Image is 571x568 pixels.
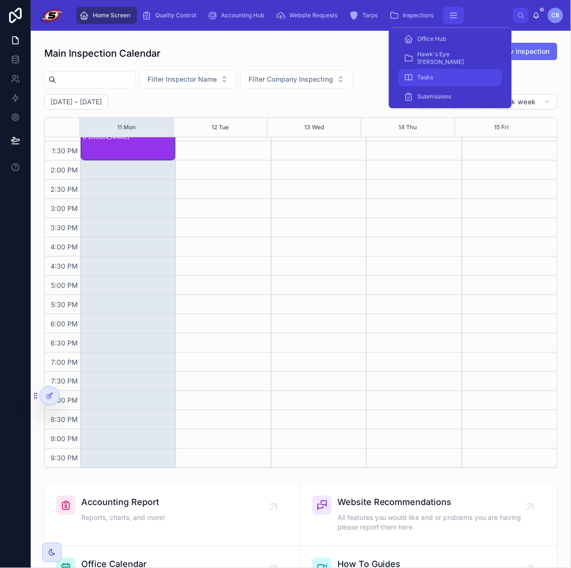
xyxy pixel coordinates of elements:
[398,69,502,86] a: Tasks
[48,339,80,347] span: 6:30 PM
[403,12,434,19] span: Inspections
[49,300,80,309] span: 5:30 PM
[362,12,378,19] span: Tarps
[45,484,301,546] a: Accounting ReportReports, charts, and more!
[480,43,558,60] button: New Inspection
[44,47,161,60] h1: Main Inspection Calendar
[155,12,196,19] span: Quality Control
[398,88,502,106] a: Submissions
[48,204,80,212] span: 3:00 PM
[418,74,434,82] span: Tasks
[552,12,560,19] span: CB
[205,7,271,24] a: Accounting Hub
[240,70,353,88] button: Select Button
[48,396,80,405] span: 8:00 PM
[76,7,137,24] a: Home Screen
[48,166,80,174] span: 2:00 PM
[273,7,344,24] a: Website Requests
[81,513,165,523] span: Reports, charts, and more!
[399,118,417,137] button: 14 Thu
[248,74,333,84] span: Filter Company Inspecting
[50,97,102,107] h2: [DATE] – [DATE]
[499,98,536,106] span: Work week
[48,416,80,424] span: 8:30 PM
[212,118,229,137] button: 12 Tue
[48,243,80,251] span: 4:00 PM
[49,377,80,385] span: 7:30 PM
[289,12,337,19] span: Website Requests
[418,36,447,43] span: Office Hub
[38,8,64,23] img: App logo
[118,118,136,137] button: 11 Mon
[346,7,385,24] a: Tarps
[301,484,557,546] a: Website RecommendationsAll features you would like and or problems you are having please report t...
[398,50,502,67] a: Hawk's Eye [PERSON_NAME]
[50,147,80,155] span: 1:30 PM
[48,223,80,232] span: 3:30 PM
[386,7,440,24] a: Inspections
[48,435,80,443] span: 9:00 PM
[337,496,530,509] span: Website Recommendations
[389,28,512,109] div: scrollable content
[139,7,203,24] a: Quality Control
[304,118,324,137] button: 13 Wed
[48,454,80,462] span: 9:30 PM
[337,513,530,532] span: All features you would like and or problems you are having please report them here.
[48,320,80,328] span: 6:00 PM
[48,185,80,193] span: 2:30 PM
[139,70,236,88] button: Select Button
[493,94,558,110] button: Work week
[93,12,130,19] span: Home Screen
[398,31,502,48] a: Office Hub
[495,118,509,137] button: 15 Fri
[148,74,217,84] span: Filter Inspector Name
[221,12,264,19] span: Accounting Hub
[49,281,80,289] span: 5:00 PM
[48,262,80,270] span: 4:30 PM
[81,496,165,509] span: Accounting Report
[418,93,452,101] span: Submissions
[49,358,80,366] span: 7:00 PM
[72,5,513,26] div: scrollable content
[81,123,175,160] div: 1:00 PM – 2:00 PM[PERSON_NAME]
[418,51,493,66] span: Hawk's Eye [PERSON_NAME]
